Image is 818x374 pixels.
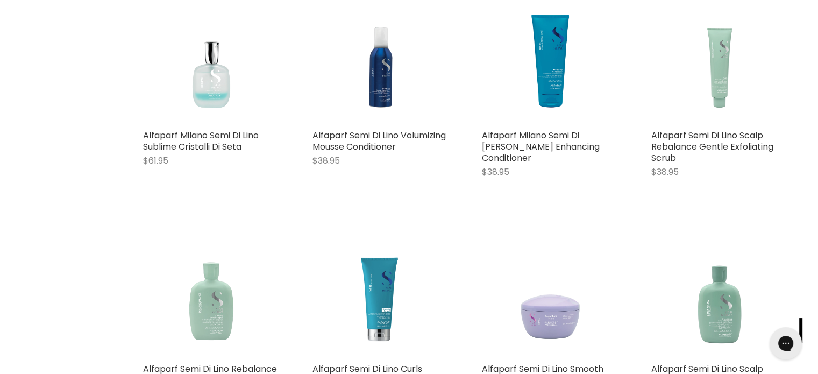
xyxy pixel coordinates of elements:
[143,129,259,153] a: Alfaparf Milano Semi Di Lino Sublime Cristalli Di Seta
[764,323,807,363] iframe: Gorgias live chat messenger
[482,129,600,164] a: Alfaparf Milano Semi Di [PERSON_NAME] Enhancing Conditioner
[312,221,450,358] img: Alfaparf Semi Di Lino Curls Hydrating Co-Wash
[312,129,446,153] a: Alfaparf Semi Di Lino Volumizing Mousse Conditioner
[143,154,168,167] span: $61.95
[651,129,773,164] a: Alfaparf Semi Di Lino Scalp Rebalance Gentle Exfoliating Scrub
[312,154,340,167] span: $38.95
[651,166,679,178] span: $38.95
[143,221,280,358] img: Alfaparf Semi Di Lino Rebalance Dandruff Purifying Low Shampoo
[482,221,619,358] img: Alfaparf Semi Di Lino Smooth Smoothing Mask
[651,221,788,358] img: Alfaparf Semi Di Lino Scalp Renew Hair Loss Energizing Low Shampoo
[482,166,509,178] span: $38.95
